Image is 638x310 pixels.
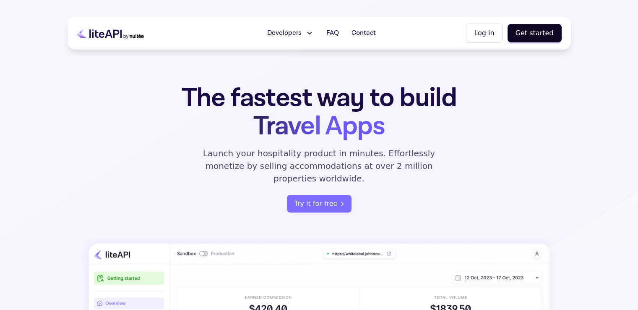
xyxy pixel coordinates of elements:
h1: The fastest way to build [155,84,483,140]
span: FAQ [326,28,339,38]
button: Log in [466,24,502,43]
button: Developers [262,25,319,42]
p: Launch your hospitality product in minutes. Effortlessly monetize by selling accommodations at ov... [193,147,445,185]
a: FAQ [321,25,344,42]
button: Get started [508,24,562,42]
span: Travel Apps [253,109,385,144]
a: Contact [346,25,381,42]
span: Contact [352,28,376,38]
span: Developers [267,28,302,38]
button: Try it for free [287,195,352,213]
a: register [287,195,352,213]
